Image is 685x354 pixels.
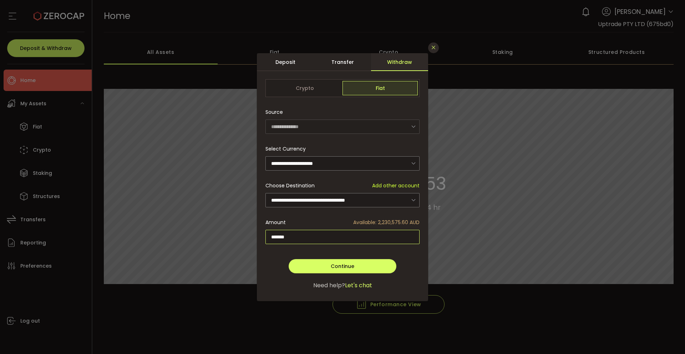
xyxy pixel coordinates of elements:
label: Select Currency [265,145,310,152]
span: Available: 2,230,575.60 AUD [353,219,420,226]
span: Crypto [267,81,342,95]
div: Withdraw [371,53,428,71]
div: Deposit [257,53,314,71]
span: Continue [331,263,354,270]
span: Need help? [313,281,345,290]
span: Choose Destination [265,182,315,189]
div: dialog [257,53,428,301]
button: Close [428,42,439,53]
span: Add other account [372,182,420,189]
span: Amount [265,219,286,226]
span: Source [265,105,283,119]
div: Transfer [314,53,371,71]
iframe: Chat Widget [649,320,685,354]
span: Fiat [342,81,418,95]
button: Continue [289,259,396,273]
span: Let's chat [345,281,372,290]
